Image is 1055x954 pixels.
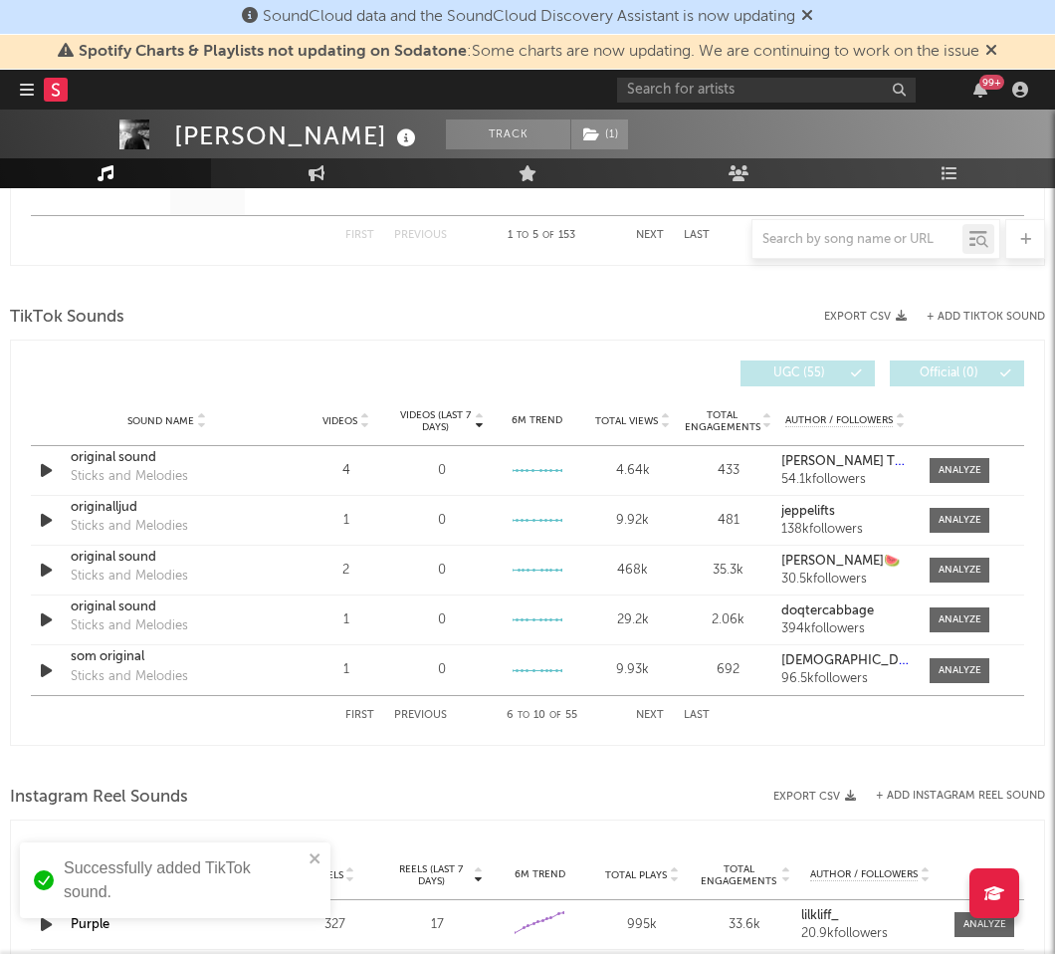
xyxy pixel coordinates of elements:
button: Next [636,710,664,721]
span: of [549,711,561,720]
div: 394k followers [781,622,910,636]
a: original sound [71,548,264,568]
strong: lilkliff_ [801,909,839,922]
div: 6 10 55 [487,704,596,728]
div: 1 [304,511,389,531]
div: 138k followers [781,523,910,537]
div: 433 [686,461,771,481]
div: 0 [438,461,446,481]
strong: doqtercabbage [781,604,874,617]
div: 0 [438,610,446,630]
button: + Add TikTok Sound [907,312,1045,323]
a: jeppelifts [781,505,910,519]
span: Instagram Reel Sounds [10,786,188,810]
button: First [345,710,374,721]
strong: [PERSON_NAME] The Truth [781,455,947,468]
div: 6M Trend [494,867,586,882]
span: Dismiss [801,9,813,25]
div: 33.6k [699,915,791,935]
div: + Add Instagram Reel Sound [856,791,1045,802]
div: 4.64k [590,461,676,481]
button: + Add Instagram Reel Sound [876,791,1045,802]
div: 0 [438,511,446,531]
span: Dismiss [985,44,997,60]
div: 30.5k followers [781,573,910,587]
div: 1 [304,610,389,630]
a: [DEMOGRAPHIC_DATA] te ama. [781,654,910,668]
div: Successfully added TikTok sound. [64,856,303,904]
a: [PERSON_NAME]🍉 [781,555,910,569]
button: Track [446,119,570,149]
span: UGC ( 55 ) [753,367,845,379]
div: 54.1k followers [781,473,910,487]
div: 468k [590,561,676,581]
a: [PERSON_NAME] The Truth [781,455,910,469]
div: 9.93k [590,660,676,680]
span: Videos (last 7 days) [399,409,473,433]
div: 99 + [979,75,1004,90]
div: 327 [289,915,381,935]
a: originalljud [71,498,264,518]
div: 0 [438,561,446,581]
button: Export CSV [773,791,856,803]
div: 4 [304,461,389,481]
a: lilkliff_ [801,909,940,923]
div: 9.92k [590,511,676,531]
strong: [DEMOGRAPHIC_DATA] te ama. [781,654,973,667]
div: Sticks and Melodies [71,667,188,687]
a: original sound [71,448,264,468]
span: Author / Followers [785,414,893,427]
div: 96.5k followers [781,672,910,686]
span: Reels (last 7 days) [391,863,472,887]
button: 99+ [973,82,987,98]
span: Total Plays [605,869,667,881]
strong: [PERSON_NAME]🍉 [781,555,900,568]
div: 35.3k [686,561,771,581]
div: 6M Trend [495,413,580,428]
div: 481 [686,511,771,531]
span: TikTok Sounds [10,306,124,330]
div: 17 [391,915,484,935]
span: Total Views [595,415,658,427]
span: ( 1 ) [570,119,629,149]
div: Sticks and Melodies [71,517,188,537]
span: Sound Name [127,415,194,427]
strong: jeppelifts [781,505,835,518]
input: Search for artists [617,78,916,103]
a: original sound [71,597,264,617]
div: Sticks and Melodies [71,567,188,587]
span: Total Engagements [699,863,779,887]
button: Export CSV [824,311,907,323]
div: 20.9k followers [801,927,940,941]
div: Sticks and Melodies [71,616,188,636]
div: 995k [596,915,689,935]
span: Total Engagements [685,409,760,433]
input: Search by song name or URL [752,232,962,248]
div: 1 [304,660,389,680]
div: [PERSON_NAME] [174,119,421,152]
div: 2.06k [686,610,771,630]
span: to [518,711,529,720]
div: 0 [438,660,446,680]
button: (1) [571,119,628,149]
button: close [309,850,322,869]
button: UGC(55) [740,360,875,386]
div: 29.2k [590,610,676,630]
span: Official ( 0 ) [903,367,994,379]
div: 2 [304,561,389,581]
span: Spotify Charts & Playlists not updating on Sodatone [79,44,467,60]
a: som original [71,647,264,667]
span: : Some charts are now updating. We are continuing to work on the issue [79,44,979,60]
span: Videos [322,415,357,427]
button: + Add TikTok Sound [927,312,1045,323]
span: SoundCloud data and the SoundCloud Discovery Assistant is now updating [263,9,795,25]
span: Author / Followers [810,868,918,881]
a: doqtercabbage [781,604,910,618]
div: 692 [686,660,771,680]
button: Previous [394,710,447,721]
